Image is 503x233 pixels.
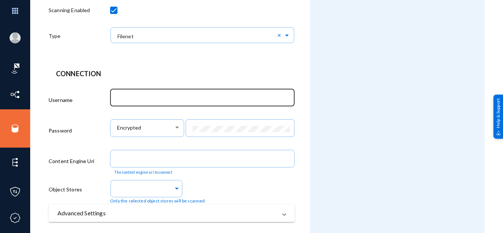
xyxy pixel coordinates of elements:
[10,89,21,100] img: icon-inventory.svg
[110,198,205,204] span: Only the selected object stores will be scanned
[117,125,141,131] span: Encrypted
[496,130,501,135] img: help_support.svg
[10,123,21,134] img: icon-sources.svg
[49,127,72,134] label: Password
[56,69,287,79] header: Connection
[277,32,284,38] span: Clear all
[49,204,295,222] mat-expansion-panel-header: Advanced Settings
[10,157,21,168] img: icon-elements.svg
[49,32,61,40] label: Type
[10,63,21,74] img: icon-risk-sonar.svg
[49,96,73,104] label: Username
[493,94,503,138] div: Help & Support
[10,212,21,223] img: icon-compliance.svg
[114,170,172,175] mat-hint: The content engine uri to connect
[49,157,94,165] label: Content Engine Uri
[49,186,82,193] label: Object Stores
[4,3,26,19] img: app launcher
[10,186,21,197] img: icon-policies.svg
[57,209,277,218] mat-panel-title: Advanced Settings
[49,6,90,14] label: Scanning Enabled
[10,32,21,43] img: blank-profile-picture.png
